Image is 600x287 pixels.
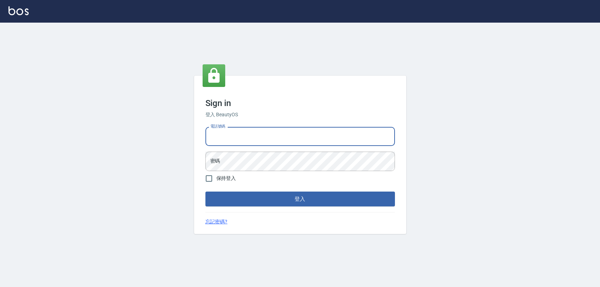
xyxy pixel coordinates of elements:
span: 保持登入 [216,175,236,182]
img: Logo [8,6,29,15]
button: 登入 [205,192,395,206]
h3: Sign in [205,98,395,108]
h6: 登入 BeautyOS [205,111,395,118]
label: 電話號碼 [210,124,225,129]
a: 忘記密碼? [205,218,228,225]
